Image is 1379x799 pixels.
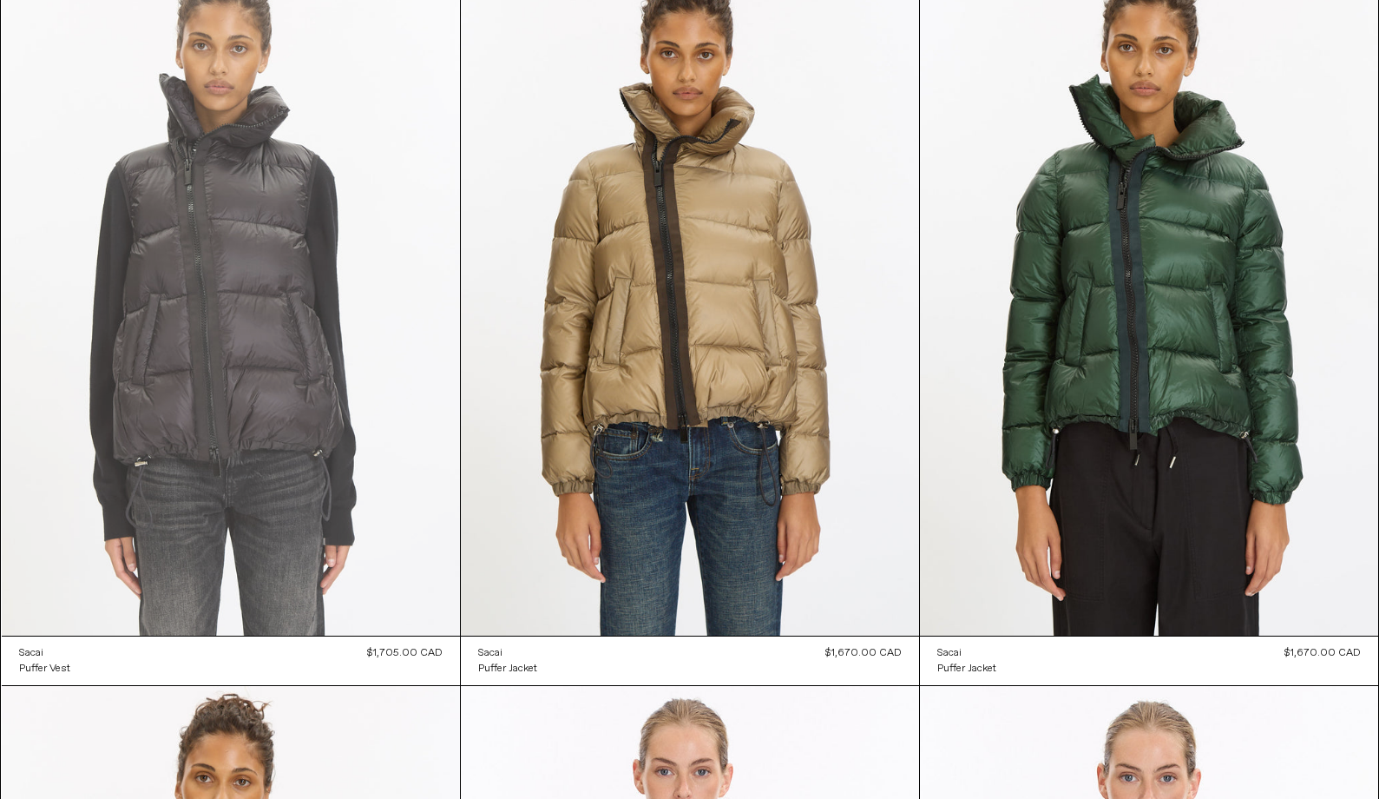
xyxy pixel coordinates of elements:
[19,645,70,661] a: Sacai
[19,646,43,661] div: Sacai
[367,645,443,661] div: $1,705.00 CAD
[478,645,537,661] a: Sacai
[478,661,537,677] a: Puffer Jacket
[937,645,996,661] a: Sacai
[478,646,502,661] div: Sacai
[937,646,962,661] div: Sacai
[937,661,996,677] a: Puffer Jacket
[825,645,902,661] div: $1,670.00 CAD
[19,661,70,677] a: Puffer Vest
[1284,645,1361,661] div: $1,670.00 CAD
